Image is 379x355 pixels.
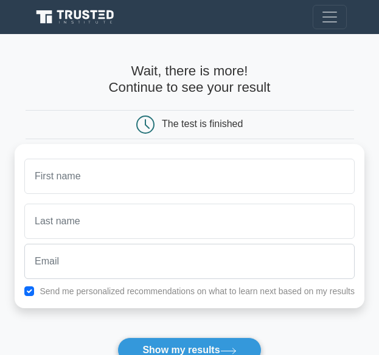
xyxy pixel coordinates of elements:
input: Last name [24,204,355,239]
label: Send me personalized recommendations on what to learn next based on my results [40,286,355,296]
h4: Wait, there is more! Continue to see your result [15,63,364,95]
div: The test is finished [162,119,243,129]
input: Email [24,244,355,279]
button: Toggle navigation [313,5,347,29]
input: First name [24,159,355,194]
